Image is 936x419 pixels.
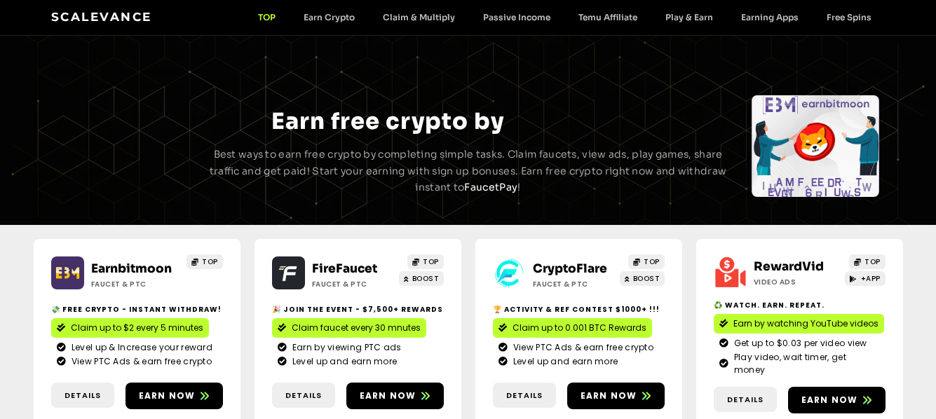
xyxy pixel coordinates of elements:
[91,261,172,276] a: Earnbitmoon
[244,12,290,22] a: TOP
[801,394,858,406] span: Earn now
[51,10,152,24] a: Scalevance
[845,271,886,286] a: +APP
[752,95,879,197] div: Slides
[564,12,651,22] a: Temu Affiliate
[754,259,824,274] a: RewardVid
[493,304,665,315] h2: 🏆 Activity & ref contest $1000+ !!!
[727,394,764,406] span: Details
[312,261,377,276] a: FireFaucet
[290,12,369,22] a: Earn Crypto
[71,322,203,334] span: Claim up to $2 every 5 minutes
[733,317,879,330] span: Earn by watching YouTube videos
[493,383,556,408] a: Details
[633,273,660,284] span: BOOST
[864,256,881,267] span: TOP
[51,383,114,408] a: Details
[126,383,223,409] a: Earn now
[91,279,179,289] h2: Faucet & PTC
[651,12,727,22] a: Play & Earn
[513,322,646,334] span: Claim up to 0.001 BTC Rewards
[533,279,620,289] h2: Faucet & PTC
[469,12,564,22] a: Passive Income
[464,181,517,193] a: FaucetPay
[861,273,881,284] span: +APP
[68,341,212,354] span: Level up & Increase your reward
[644,256,660,267] span: TOP
[244,12,886,22] nav: Menu
[399,271,444,286] a: BOOST
[727,12,813,22] a: Earning Apps
[849,254,886,269] a: TOP
[423,256,439,267] span: TOP
[292,322,421,334] span: Claim faucet every 30 mnutes
[628,254,665,269] a: TOP
[56,95,184,197] div: Slides
[493,318,652,338] a: Claim up to 0.001 BTC Rewards
[360,390,416,402] span: Earn now
[272,318,426,338] a: Claim faucet every 30 mnutes
[369,12,469,22] a: Claim & Multiply
[271,107,504,135] span: Earn free crypto by
[412,273,440,284] span: BOOST
[272,383,335,408] a: Details
[346,383,444,409] a: Earn now
[407,254,444,269] a: TOP
[731,337,867,350] span: Get up to $0.03 per video view
[186,254,223,269] a: TOP
[312,279,400,289] h2: Faucet & PTC
[714,300,886,310] h2: ♻️ Watch. Earn. Repeat.
[581,390,637,402] span: Earn now
[285,390,322,401] span: Details
[68,355,212,368] span: View PTC Ads & earn free crypto
[754,277,841,287] h2: Video ads
[139,390,196,402] span: Earn now
[506,390,543,401] span: Details
[51,318,209,338] a: Claim up to $2 every 5 minutes
[208,146,729,196] p: Best ways to earn free crypto by completing simple tasks. Claim faucets, view ads, play games, sh...
[714,314,884,334] a: Earn by watching YouTube videos
[714,387,777,413] a: Details
[731,351,880,376] span: Play video, wait timer, get money
[289,355,398,368] span: Level up and earn more
[620,271,665,286] a: BOOST
[289,341,402,354] span: Earn by viewing PTC ads
[813,12,886,22] a: Free Spins
[510,341,653,354] span: View PTC Ads & earn free crypto
[202,256,218,267] span: TOP
[51,304,223,315] h2: 💸 Free crypto - Instant withdraw!
[567,383,665,409] a: Earn now
[65,390,101,401] span: Details
[533,261,607,276] a: CryptoFlare
[788,387,886,413] a: Earn now
[272,304,444,315] h2: 🎉 Join the event - $7,500+ Rewards
[510,355,618,368] span: Level up and earn more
